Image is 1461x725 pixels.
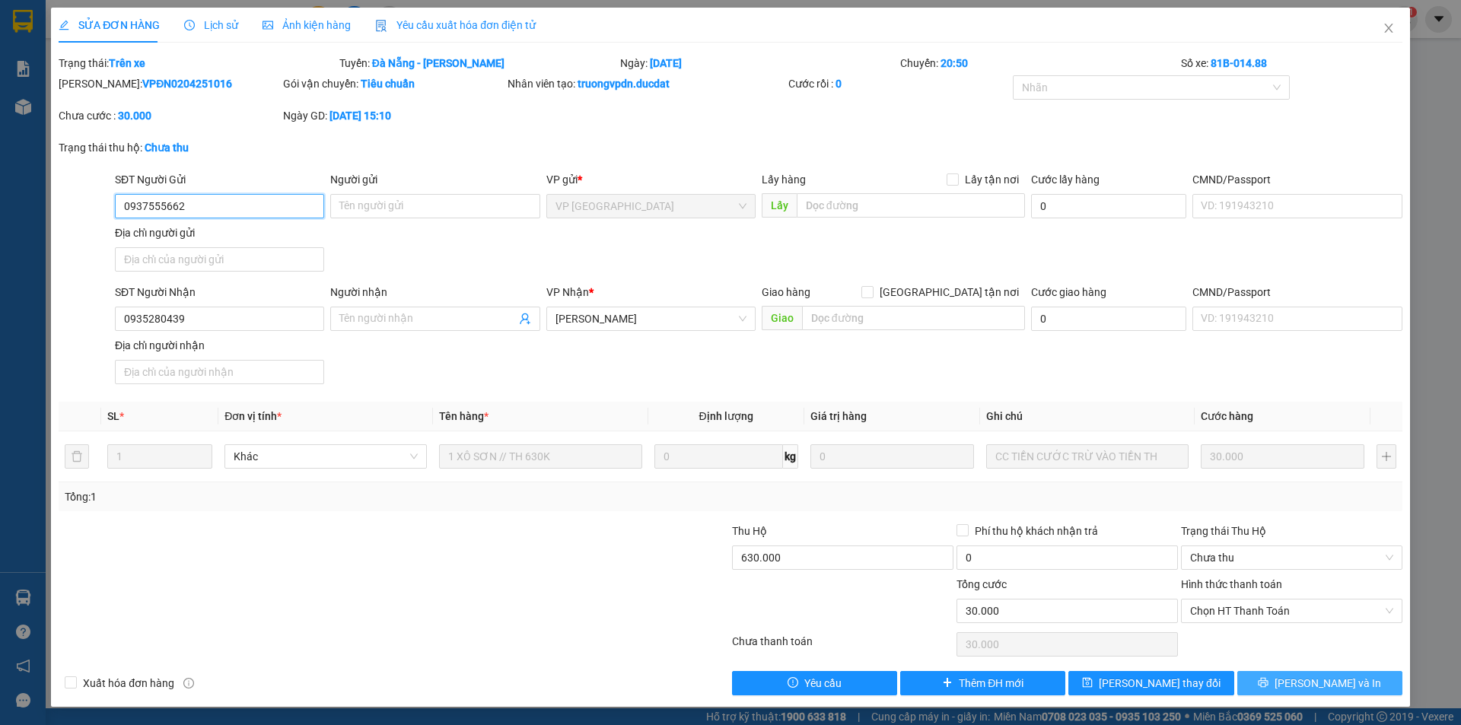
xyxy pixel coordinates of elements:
b: Đà Nẵng - [PERSON_NAME] [372,57,505,69]
span: user-add [519,313,531,325]
button: printer[PERSON_NAME] và In [1237,671,1402,695]
strong: 0901 900 568 [98,43,221,72]
span: Giá trị hàng [810,410,867,422]
span: picture [263,20,273,30]
span: [PERSON_NAME] và In [1275,675,1381,692]
th: Ghi chú [980,402,1195,431]
label: Hình thức thanh toán [1181,578,1282,590]
span: Cước hàng [1201,410,1253,422]
span: SỬA ĐƠN HÀNG [59,19,160,31]
div: Chưa cước : [59,107,280,124]
strong: 0901 936 968 [10,74,84,88]
div: Người nhận [330,284,540,300]
div: Chưa thanh toán [730,633,955,660]
strong: [PERSON_NAME]: [98,43,193,57]
div: Chuyến: [899,55,1179,72]
input: Ghi Chú [986,444,1189,469]
span: SL [107,410,119,422]
span: Lấy hàng [762,173,806,186]
span: ĐỨC ĐẠT GIA LAI [42,14,189,36]
span: Yêu cầu [804,675,842,692]
strong: Sài Gòn: [10,43,56,57]
b: 0 [836,78,842,90]
span: Ảnh kiện hàng [263,19,351,31]
span: Giao hàng [762,286,810,298]
b: truongvpdn.ducdat [578,78,670,90]
div: Cước rồi : [788,75,1010,92]
span: Lấy tận nơi [959,171,1025,188]
input: VD: Bàn, Ghế [439,444,641,469]
span: Đơn vị tính [224,410,282,422]
span: Khác [234,445,418,468]
b: [DATE] 15:10 [329,110,391,122]
span: VP GỬI: [10,100,76,121]
span: Thu Hộ [732,525,767,537]
div: Địa chỉ người nhận [115,337,324,354]
button: plusThêm ĐH mới [900,671,1065,695]
div: Trạng thái thu hộ: [59,139,336,156]
div: Tổng: 1 [65,488,564,505]
div: Địa chỉ người gửi [115,224,324,241]
span: Phí thu hộ khách nhận trả [969,523,1104,539]
strong: 0931 600 979 [10,43,83,72]
div: SĐT Người Gửi [115,171,324,188]
div: Gói vận chuyển: [283,75,505,92]
span: Xuất hóa đơn hàng [77,675,180,692]
button: plus [1377,444,1396,469]
div: Nhân viên tạo: [508,75,785,92]
input: Cước giao hàng [1031,307,1186,331]
button: exclamation-circleYêu cầu [732,671,897,695]
span: Lịch sử [184,19,238,31]
div: Trạng thái Thu Hộ [1181,523,1402,539]
span: kg [783,444,798,469]
input: 0 [810,444,974,469]
label: Cước giao hàng [1031,286,1106,298]
input: Dọc đường [802,306,1025,330]
b: Trên xe [109,57,145,69]
div: Ngày: [619,55,899,72]
input: Địa chỉ của người nhận [115,360,324,384]
b: 30.000 [118,110,151,122]
span: close-circle [1385,606,1394,615]
button: Close [1367,8,1410,50]
span: VP Đà Nẵng [555,195,746,218]
span: Tổng cước [956,578,1007,590]
b: [DATE] [650,57,682,69]
button: save[PERSON_NAME] thay đổi [1068,671,1233,695]
span: [PERSON_NAME] thay đổi [1099,675,1221,692]
span: Thêm ĐH mới [959,675,1023,692]
b: Tiêu chuẩn [361,78,415,90]
span: Giao [762,306,802,330]
b: VPĐN0204251016 [142,78,232,90]
div: CMND/Passport [1192,284,1402,300]
strong: 0901 933 179 [98,74,173,88]
span: info-circle [183,678,194,688]
button: delete [65,444,89,469]
span: [GEOGRAPHIC_DATA] tận nơi [874,284,1025,300]
span: VP Nhận [546,286,589,298]
b: 81B-014.88 [1211,57,1267,69]
span: Lấy [762,193,797,218]
div: [PERSON_NAME]: [59,75,280,92]
input: Địa chỉ của người gửi [115,247,324,272]
span: Tên hàng [439,410,489,422]
span: Chọn HT Thanh Toán [1190,599,1393,622]
div: Ngày GD: [283,107,505,124]
b: 20:50 [941,57,968,69]
span: ĐIỂM IASAO [81,100,184,121]
div: SĐT Người Nhận [115,284,324,300]
div: Tuyến: [338,55,619,72]
input: 0 [1201,444,1364,469]
div: VP gửi [546,171,756,188]
div: Người gửi [330,171,540,188]
div: Số xe: [1179,55,1404,72]
span: save [1082,677,1093,689]
img: icon [375,20,387,32]
div: CMND/Passport [1192,171,1402,188]
label: Cước lấy hàng [1031,173,1100,186]
span: Định lượng [699,410,753,422]
span: edit [59,20,69,30]
span: Chưa thu [1190,546,1393,569]
span: printer [1258,677,1268,689]
span: exclamation-circle [788,677,798,689]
